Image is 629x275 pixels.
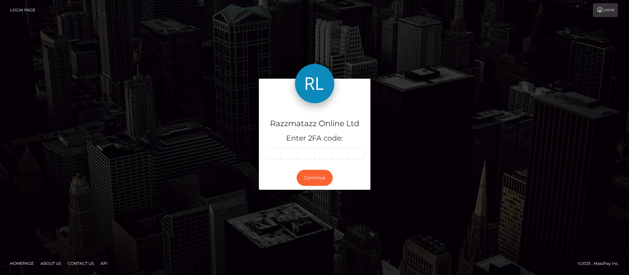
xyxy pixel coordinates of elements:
h5: Enter 2FA code: [264,133,366,144]
a: Login [593,3,618,17]
a: Homepage [7,258,36,268]
a: Contact Us [65,258,96,268]
img: Razzmatazz Online Ltd [295,64,334,103]
div: © 2025 , MassPay Inc. [578,260,624,267]
a: API [98,258,110,268]
h4: Razzmatazz Online Ltd [264,118,366,129]
button: Continue [297,170,333,186]
a: About Us [38,258,64,268]
a: Login Page [10,3,35,17]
